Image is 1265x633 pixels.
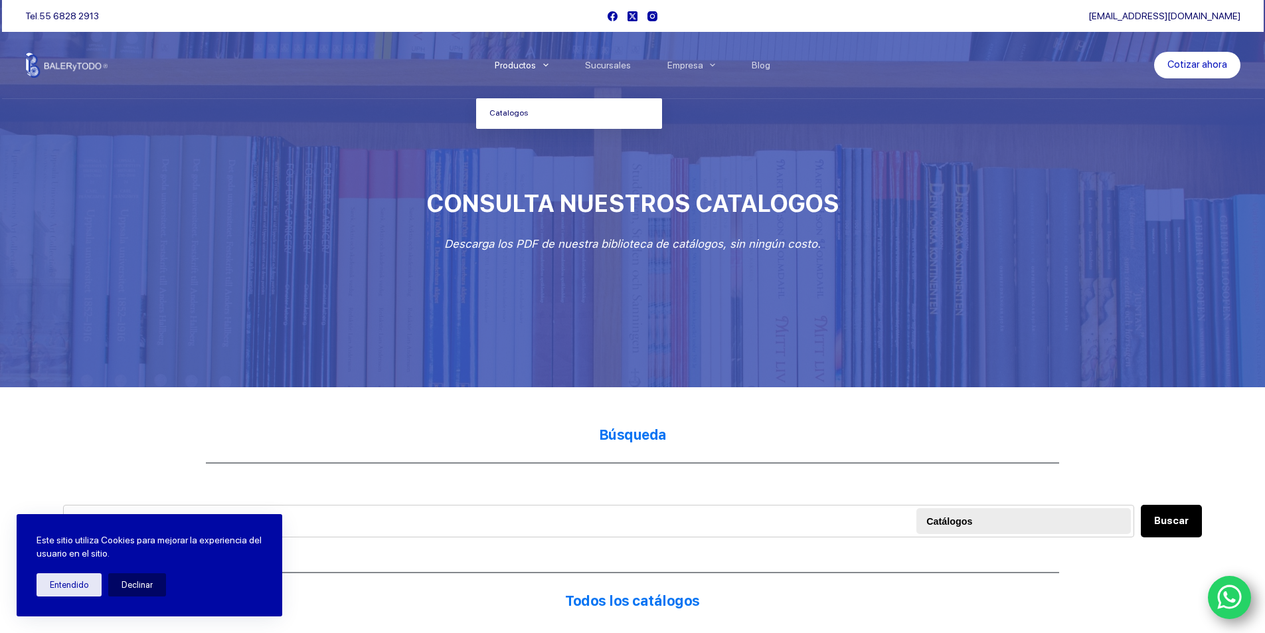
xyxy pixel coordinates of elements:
span: Tel. [25,11,99,21]
button: Declinar [108,573,166,596]
a: Catalogos [476,98,662,129]
a: WhatsApp [1208,576,1252,620]
button: Entendido [37,573,102,596]
img: Balerytodo [25,52,108,78]
nav: Menu Principal [476,32,789,98]
strong: Búsqueda [599,426,667,443]
em: Descarga los PDF de nuestra biblioteca de catálogos, sin ningún costo. [444,237,821,250]
input: Search files... [63,505,1134,537]
span: CONSULTA NUESTROS CATALOGOS [426,189,839,218]
a: Instagram [647,11,657,21]
button: Buscar [1141,505,1202,537]
img: search-24.svg [70,513,87,529]
p: Este sitio utiliza Cookies para mejorar la experiencia del usuario en el sitio. [37,534,262,560]
a: Cotizar ahora [1154,52,1240,78]
strong: Todos los catálogos [565,592,700,609]
a: 55 6828 2913 [39,11,99,21]
a: [EMAIL_ADDRESS][DOMAIN_NAME] [1088,11,1240,21]
a: Facebook [608,11,618,21]
a: X (Twitter) [628,11,637,21]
